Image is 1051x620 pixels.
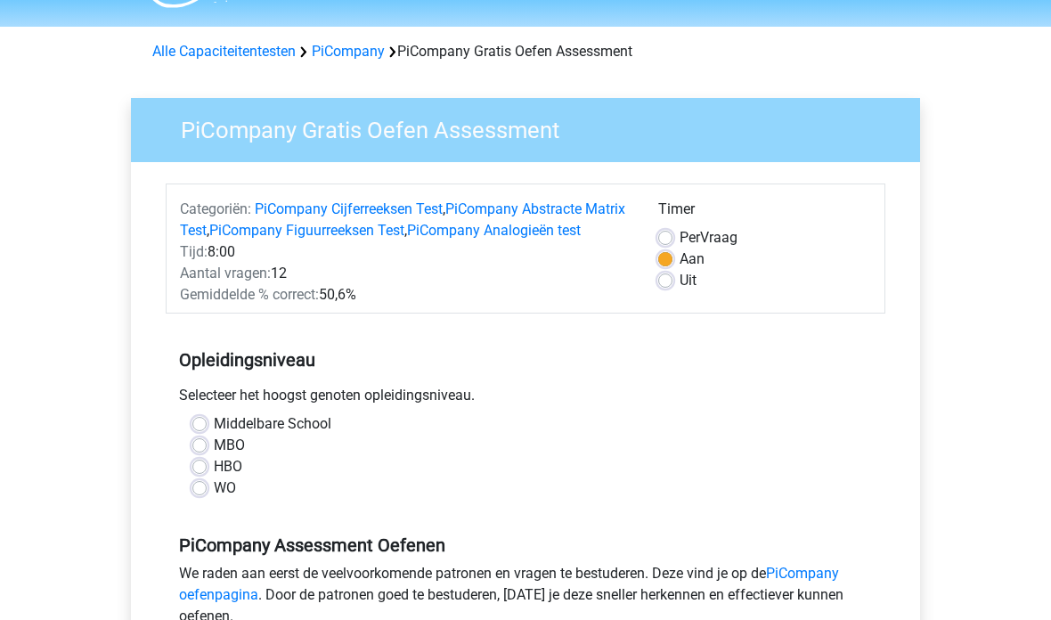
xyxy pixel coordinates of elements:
span: Gemiddelde % correct: [180,287,319,304]
a: PiCompany [312,44,385,61]
a: PiCompany Cijferreeksen Test [255,201,443,218]
span: Aantal vragen: [180,265,271,282]
label: WO [214,478,236,500]
span: Tijd: [180,244,208,261]
div: Selecteer het hoogst genoten opleidingsniveau. [166,386,885,414]
label: Vraag [680,228,737,249]
h3: PiCompany Gratis Oefen Assessment [159,110,907,145]
label: MBO [214,436,245,457]
label: Aan [680,249,705,271]
div: 50,6% [167,285,645,306]
label: HBO [214,457,242,478]
a: Alle Capaciteitentesten [152,44,296,61]
label: Uit [680,271,697,292]
div: 8:00 [167,242,645,264]
h5: Opleidingsniveau [179,343,872,379]
span: Per [680,230,700,247]
a: PiCompany Figuurreeksen Test [209,223,404,240]
h5: PiCompany Assessment Oefenen [179,535,872,557]
span: Categoriën: [180,201,251,218]
div: , , , [167,200,645,242]
a: PiCompany Analogieën test [407,223,581,240]
div: Timer [658,200,871,228]
div: 12 [167,264,645,285]
div: PiCompany Gratis Oefen Assessment [145,42,906,63]
label: Middelbare School [214,414,331,436]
